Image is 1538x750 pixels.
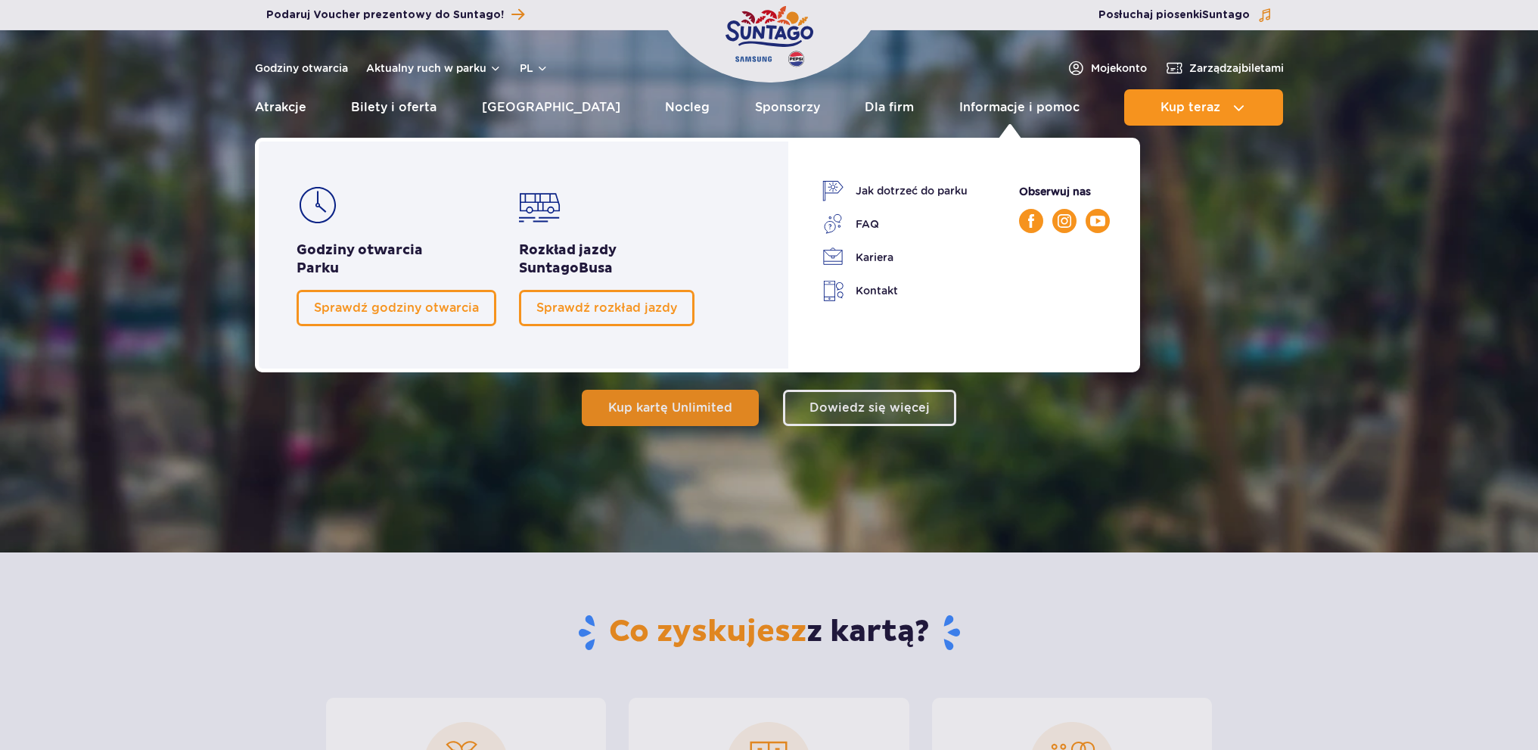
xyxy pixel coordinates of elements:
[366,62,502,74] button: Aktualny ruch w parku
[1067,59,1147,77] a: Mojekonto
[1090,216,1105,226] img: YouTube
[1165,59,1284,77] a: Zarządzajbiletami
[1124,89,1283,126] button: Kup teraz
[519,260,579,277] span: Suntago
[520,61,548,76] button: pl
[1028,214,1034,228] img: Facebook
[297,241,496,278] h2: Godziny otwarcia Parku
[865,89,914,126] a: Dla firm
[822,280,968,302] a: Kontakt
[1091,61,1147,76] span: Moje konto
[822,180,968,201] a: Jak dotrzeć do parku
[822,213,968,235] a: FAQ
[1058,214,1071,228] img: Instagram
[255,89,306,126] a: Atrakcje
[755,89,820,126] a: Sponsorzy
[536,300,677,315] span: Sprawdź rozkład jazdy
[482,89,620,126] a: [GEOGRAPHIC_DATA]
[1160,101,1220,114] span: Kup teraz
[959,89,1080,126] a: Informacje i pomoc
[822,247,968,268] a: Kariera
[665,89,710,126] a: Nocleg
[1189,61,1284,76] span: Zarządzaj biletami
[351,89,437,126] a: Bilety i oferta
[519,290,694,326] a: Sprawdź rozkład jazdy
[314,300,479,315] span: Sprawdź godziny otwarcia
[519,241,694,278] h2: Rozkład jazdy Busa
[297,290,496,326] a: Sprawdź godziny otwarcia
[255,61,348,76] a: Godziny otwarcia
[1019,183,1110,200] p: Obserwuj nas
